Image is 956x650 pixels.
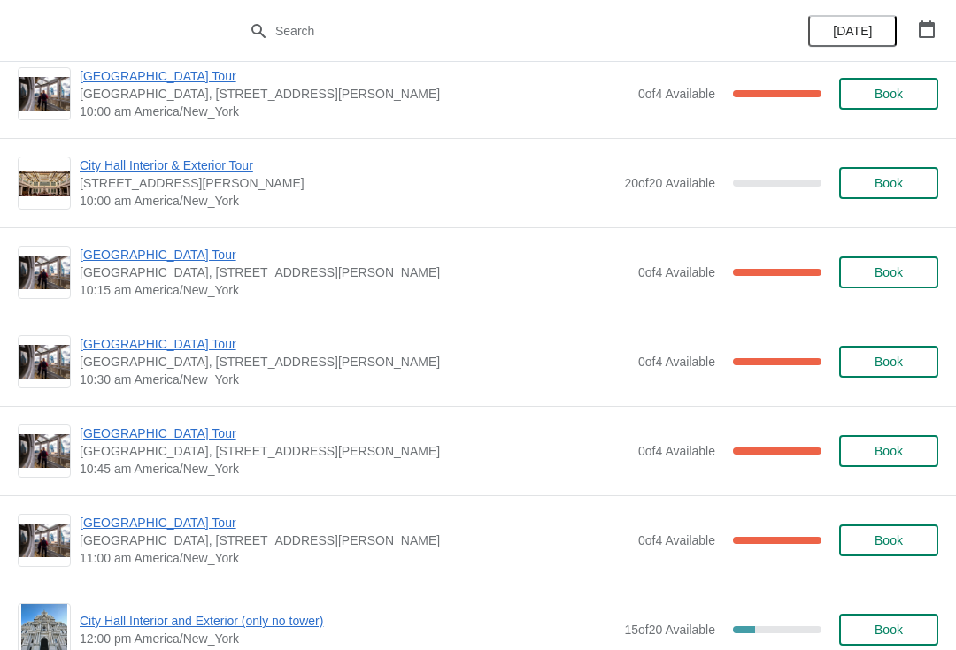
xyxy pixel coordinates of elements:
[80,174,615,192] span: [STREET_ADDRESS][PERSON_NAME]
[80,246,629,264] span: [GEOGRAPHIC_DATA] Tour
[839,435,938,467] button: Book
[19,77,70,111] img: City Hall Tower Tour | City Hall Visitor Center, 1400 John F Kennedy Boulevard Suite 121, Philade...
[80,442,629,460] span: [GEOGRAPHIC_DATA], [STREET_ADDRESS][PERSON_NAME]
[19,345,70,379] img: City Hall Tower Tour | City Hall Visitor Center, 1400 John F Kennedy Boulevard Suite 121, Philade...
[638,265,715,279] span: 0 of 4 Available
[839,167,938,199] button: Book
[80,192,615,210] span: 10:00 am America/New_York
[638,355,715,369] span: 0 of 4 Available
[638,533,715,547] span: 0 of 4 Available
[875,355,903,369] span: Book
[839,256,938,288] button: Book
[19,434,70,469] img: City Hall Tower Tour | City Hall Visitor Center, 1400 John F Kennedy Boulevard Suite 121, Philade...
[80,612,615,630] span: City Hall Interior and Exterior (only no tower)
[80,281,629,299] span: 10:15 am America/New_York
[19,524,70,558] img: City Hall Tower Tour | City Hall Visitor Center, 1400 John F Kennedy Boulevard Suite 121, Philade...
[80,460,629,478] span: 10:45 am America/New_York
[875,176,903,190] span: Book
[638,87,715,101] span: 0 of 4 Available
[839,78,938,110] button: Book
[80,514,629,531] span: [GEOGRAPHIC_DATA] Tour
[875,623,903,637] span: Book
[638,444,715,458] span: 0 of 4 Available
[19,256,70,290] img: City Hall Tower Tour | City Hall Visitor Center, 1400 John F Kennedy Boulevard Suite 121, Philade...
[839,614,938,646] button: Book
[80,157,615,174] span: City Hall Interior & Exterior Tour
[80,67,629,85] span: [GEOGRAPHIC_DATA] Tour
[80,371,629,388] span: 10:30 am America/New_York
[19,171,70,196] img: City Hall Interior & Exterior Tour | 1400 John F Kennedy Boulevard, Suite 121, Philadelphia, PA, ...
[80,264,629,281] span: [GEOGRAPHIC_DATA], [STREET_ADDRESS][PERSON_NAME]
[80,103,629,120] span: 10:00 am America/New_York
[80,424,629,442] span: [GEOGRAPHIC_DATA] Tour
[80,335,629,353] span: [GEOGRAPHIC_DATA] Tour
[624,623,715,637] span: 15 of 20 Available
[875,533,903,547] span: Book
[875,444,903,458] span: Book
[808,15,897,47] button: [DATE]
[80,630,615,647] span: 12:00 pm America/New_York
[624,176,715,190] span: 20 of 20 Available
[875,265,903,279] span: Book
[833,24,872,38] span: [DATE]
[80,353,629,371] span: [GEOGRAPHIC_DATA], [STREET_ADDRESS][PERSON_NAME]
[80,85,629,103] span: [GEOGRAPHIC_DATA], [STREET_ADDRESS][PERSON_NAME]
[875,87,903,101] span: Book
[80,549,629,567] span: 11:00 am America/New_York
[274,15,717,47] input: Search
[839,524,938,556] button: Book
[839,346,938,378] button: Book
[80,531,629,549] span: [GEOGRAPHIC_DATA], [STREET_ADDRESS][PERSON_NAME]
